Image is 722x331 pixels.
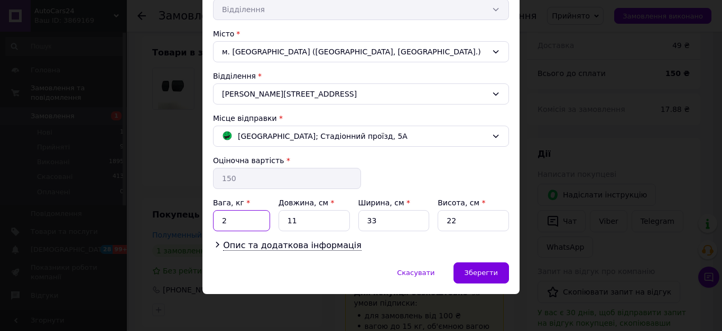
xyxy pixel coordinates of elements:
[213,41,509,62] div: м. [GEOGRAPHIC_DATA] ([GEOGRAPHIC_DATA], [GEOGRAPHIC_DATA].)
[213,29,509,39] div: Місто
[358,198,410,207] label: Ширина, см
[213,198,250,207] label: Вага, кг
[213,156,284,165] label: Оціночна вартість
[397,269,434,277] span: Скасувати
[438,198,485,207] label: Висота, см
[213,83,509,105] div: [PERSON_NAME][STREET_ADDRESS]
[465,269,498,277] span: Зберегти
[238,130,408,142] span: [GEOGRAPHIC_DATA]; Стадіонний проїзд, 5А
[223,240,362,251] span: Опис та додаткова інформація
[279,198,335,207] label: Довжина, см
[213,71,509,81] div: Відділення
[213,113,509,124] div: Місце відправки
